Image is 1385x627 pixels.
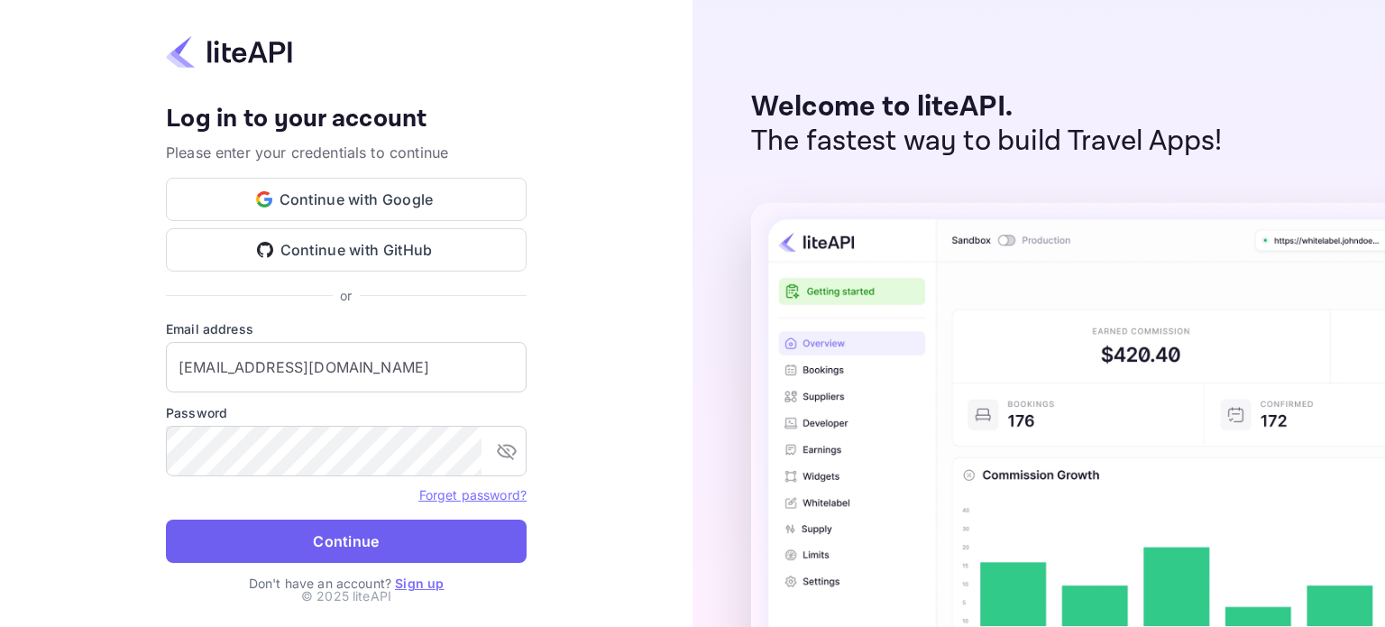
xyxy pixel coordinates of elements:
a: Forget password? [419,487,527,503]
p: The fastest way to build Travel Apps! [751,124,1223,159]
a: Sign up [395,576,444,591]
button: Continue [166,520,527,563]
input: Enter your email address [166,342,527,392]
p: or [340,286,352,305]
button: Continue with GitHub [166,228,527,272]
label: Password [166,403,527,422]
a: Forget password? [419,485,527,503]
h4: Log in to your account [166,104,527,135]
label: Email address [166,319,527,338]
img: liteapi [166,34,292,69]
p: © 2025 liteAPI [301,586,391,605]
button: Continue with Google [166,178,527,221]
p: Welcome to liteAPI. [751,90,1223,124]
p: Please enter your credentials to continue [166,142,527,163]
button: toggle password visibility [489,433,525,469]
p: Don't have an account? [166,574,527,593]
